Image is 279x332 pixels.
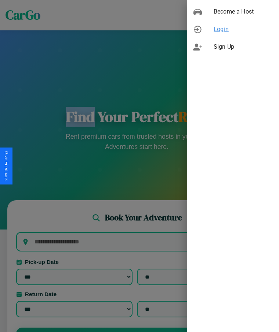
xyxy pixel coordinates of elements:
[187,38,279,56] div: Sign Up
[187,3,279,20] div: Become a Host
[214,25,273,34] span: Login
[214,7,273,16] span: Become a Host
[4,151,9,181] div: Give Feedback
[187,20,279,38] div: Login
[214,42,273,51] span: Sign Up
